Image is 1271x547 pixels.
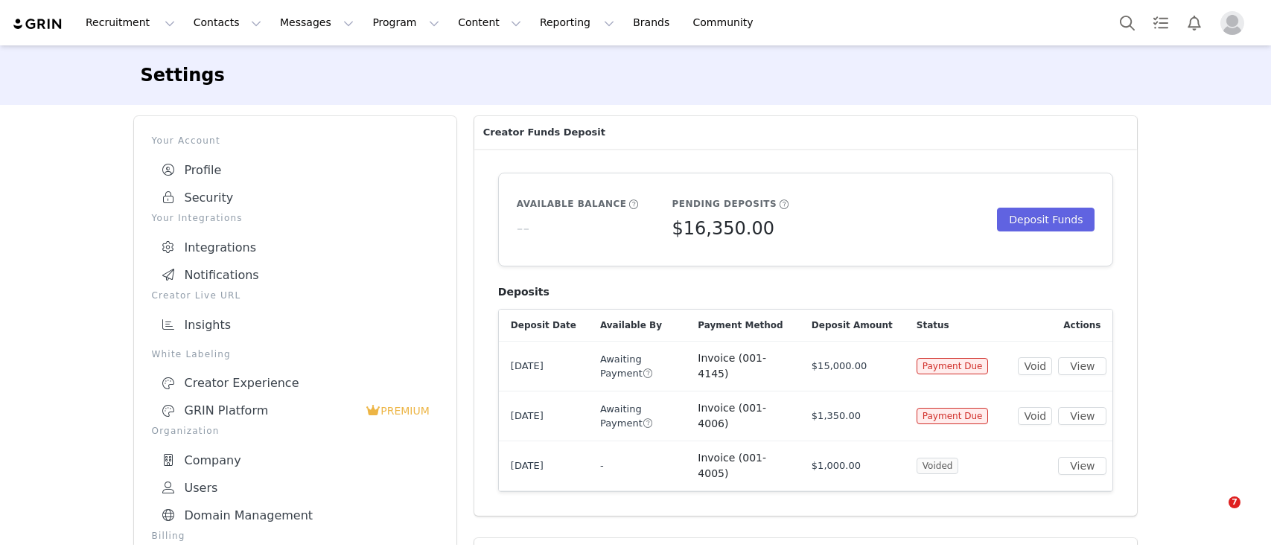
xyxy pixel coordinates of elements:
[517,197,627,211] h5: Available Balance
[1006,310,1112,341] div: Actions
[1144,6,1177,39] a: Tasks
[152,529,439,543] p: Billing
[600,354,654,380] span: Awaiting Payment
[511,359,544,374] span: [DATE]
[812,458,861,473] span: $1,000.00
[1018,407,1052,425] button: Void
[271,6,363,39] button: Messages
[1058,357,1106,375] button: View
[152,447,439,474] a: Company
[672,197,777,211] h5: Pending Deposits
[449,6,530,39] button: Content
[511,458,544,473] span: [DATE]
[917,408,989,424] span: Payment Due
[161,403,366,418] div: GRIN Platform
[152,234,439,261] a: Integrations
[1211,11,1259,35] button: Profile
[152,261,439,289] a: Notifications
[997,208,1095,231] button: Deposit Funds
[152,424,439,438] p: Organization
[77,6,184,39] button: Recruitment
[517,215,529,242] h5: --
[152,184,439,211] a: Security
[498,284,1114,300] h4: Deposits
[152,474,439,502] a: Users
[1018,357,1052,375] button: Void
[152,211,439,225] p: Your Integrations
[698,402,766,429] span: Invoice (001-4006)
[684,6,769,39] a: Community
[161,376,430,391] div: Creator Experience
[363,6,448,39] button: Program
[1220,11,1244,35] img: placeholder-profile.jpg
[152,134,439,147] p: Your Account
[1178,6,1211,39] button: Notifications
[152,502,439,529] a: Domain Management
[1058,407,1106,425] button: View
[600,319,662,332] span: Available By
[812,359,867,374] span: $15,000.00
[152,156,439,184] a: Profile
[511,319,576,332] span: Deposit Date
[624,6,683,39] a: Brands
[152,289,439,302] p: Creator Live URL
[531,6,623,39] button: Reporting
[152,370,439,397] a: Creator Experience
[1111,6,1144,39] button: Search
[511,409,544,423] span: [DATE]
[600,460,604,471] span: -
[1229,496,1240,508] span: 7
[152,311,439,339] a: Insights
[380,405,430,417] span: PREMIUM
[812,409,861,423] span: $1,350.00
[917,358,989,374] span: Payment Due
[812,319,893,332] span: Deposit Amount
[483,125,605,140] span: Creator Funds Deposit
[12,17,64,31] img: grin logo
[152,397,439,424] a: GRIN Platform PREMIUM
[917,319,949,332] span: Status
[185,6,270,39] button: Contacts
[698,452,766,479] span: Invoice (001-4005)
[1058,457,1106,475] button: View
[600,403,654,429] span: Awaiting Payment
[917,458,959,474] span: Voided
[698,319,783,332] span: Payment Method
[698,352,766,380] span: Invoice (001-4145)
[152,348,439,361] p: White Labeling
[1198,496,1234,532] iframe: Intercom live chat
[672,215,774,242] h5: $16,350.00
